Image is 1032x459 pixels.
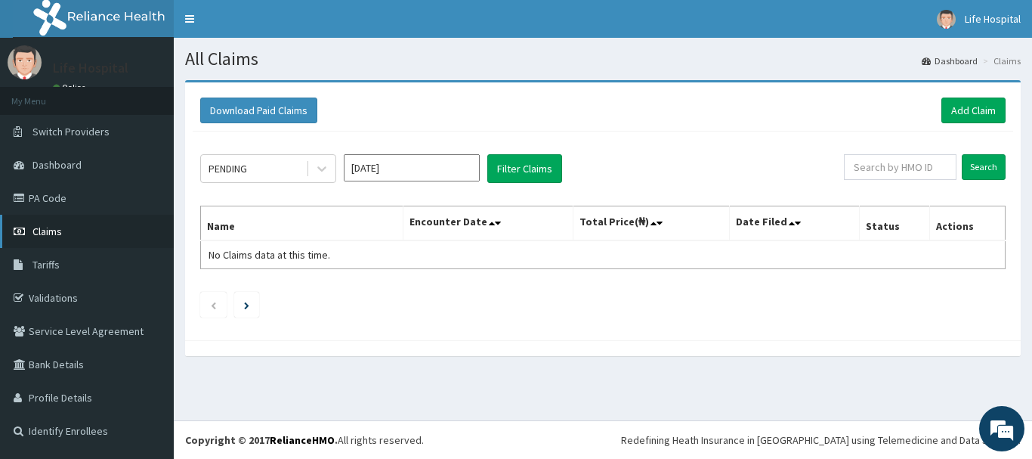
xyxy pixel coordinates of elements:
[209,248,330,262] span: No Claims data at this time.
[621,433,1021,448] div: Redefining Heath Insurance in [GEOGRAPHIC_DATA] using Telemedicine and Data Science!
[32,125,110,138] span: Switch Providers
[185,49,1021,69] h1: All Claims
[185,433,338,447] strong: Copyright © 2017 .
[210,298,217,312] a: Previous page
[244,298,249,312] a: Next page
[8,45,42,79] img: User Image
[860,206,930,241] th: Status
[922,54,978,67] a: Dashboard
[844,154,956,180] input: Search by HMO ID
[730,206,860,241] th: Date Filed
[937,10,956,29] img: User Image
[200,98,317,123] button: Download Paid Claims
[403,206,573,241] th: Encounter Date
[962,154,1006,180] input: Search
[32,158,82,172] span: Dashboard
[201,206,403,241] th: Name
[344,154,480,181] input: Select Month and Year
[53,61,128,75] p: Life Hospital
[979,54,1021,67] li: Claims
[32,225,62,238] span: Claims
[965,12,1021,26] span: Life Hospital
[573,206,730,241] th: Total Price(₦)
[209,161,247,176] div: PENDING
[174,420,1032,459] footer: All rights reserved.
[941,98,1006,123] a: Add Claim
[487,154,562,183] button: Filter Claims
[270,433,335,447] a: RelianceHMO
[32,258,60,271] span: Tariffs
[929,206,1005,241] th: Actions
[53,82,89,93] a: Online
